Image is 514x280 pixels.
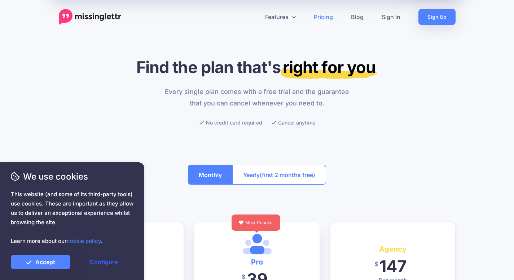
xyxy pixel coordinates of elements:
h4: Pro [205,256,309,268]
a: Accept [11,255,70,269]
a: Configure [74,255,133,269]
span: 147 [379,256,407,276]
li: No credit card required [199,118,262,127]
a: Sign Up [418,9,456,25]
mark: right for you [281,57,378,79]
span: $ [374,256,378,272]
a: cookie policy [67,238,101,244]
h4: Agency [341,243,445,255]
a: Sign In [373,9,409,25]
span: (first 2 months free) [260,169,315,181]
div: Most Popular [232,214,280,231]
a: Features [256,9,305,25]
h1: Find the plan that's [59,57,456,77]
a: Pricing [305,9,342,25]
span: This website (and some of its third-party tools) use cookies. These are important as they allow u... [11,190,133,246]
span: We use cookies [11,170,133,183]
p: Every single plan comes with a free trial and the guarantee that you can cancel whenever you need... [161,86,353,109]
a: Home [59,9,121,25]
li: Cancel anytime [271,118,315,127]
button: Monthly [188,165,233,185]
button: Yearly(first 2 months free) [232,165,326,185]
a: Blog [342,9,373,25]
